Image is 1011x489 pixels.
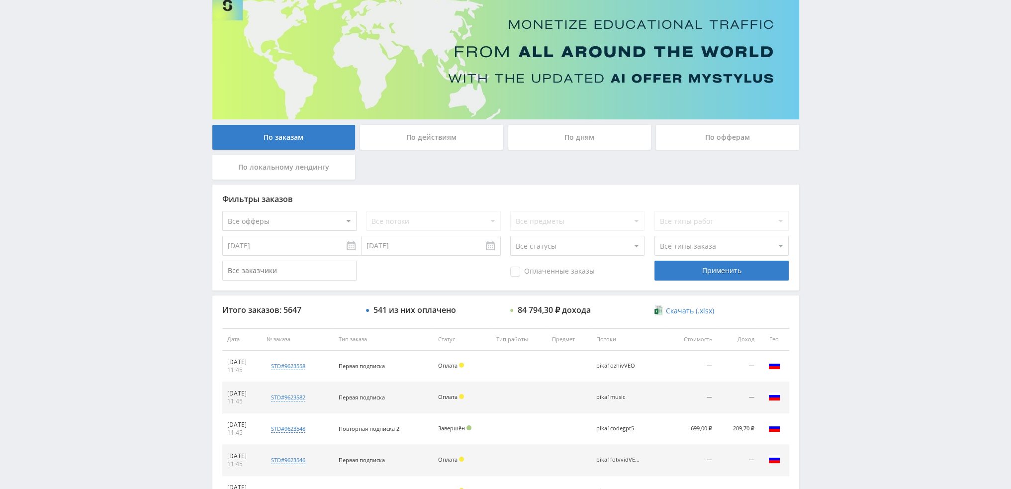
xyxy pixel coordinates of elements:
div: 11:45 [227,397,257,405]
img: rus.png [768,359,780,371]
span: Первая подписка [339,393,385,401]
td: 699,00 ₽ [665,413,717,445]
div: Итого заказов: 5647 [222,305,357,314]
span: Оплаченные заказы [510,267,595,277]
div: По заказам [212,125,356,150]
img: xlsx [654,305,663,315]
span: Скачать (.xlsx) [666,307,714,315]
span: Холд [459,394,464,399]
span: Первая подписка [339,456,385,464]
td: — [717,382,759,413]
span: Оплата [438,362,458,369]
div: [DATE] [227,421,257,429]
span: Повторная подписка 2 [339,425,399,432]
div: По офферам [656,125,799,150]
th: Тип работы [491,328,547,351]
img: rus.png [768,453,780,465]
div: std#9623548 [271,425,305,433]
div: [DATE] [227,452,257,460]
div: По локальному лендингу [212,155,356,180]
td: — [717,445,759,476]
div: 541 из них оплачено [373,305,456,314]
td: — [665,445,717,476]
th: Потоки [591,328,665,351]
div: [DATE] [227,390,257,397]
div: 84 794,30 ₽ дохода [518,305,591,314]
div: pika1fotvvidVEO3 [596,457,641,463]
a: Скачать (.xlsx) [654,306,714,316]
th: Тип заказа [334,328,433,351]
div: Фильтры заказов [222,195,789,203]
td: — [665,382,717,413]
div: 11:45 [227,366,257,374]
span: Холд [459,457,464,462]
div: [DATE] [227,358,257,366]
td: — [665,351,717,382]
td: 209,70 ₽ [717,413,759,445]
div: Применить [654,261,789,281]
th: Предмет [547,328,591,351]
div: std#9623582 [271,393,305,401]
div: pika1music [596,394,641,400]
span: Оплата [438,456,458,463]
div: 11:45 [227,429,257,437]
div: По действиям [360,125,503,150]
th: Доход [717,328,759,351]
span: Холд [459,363,464,368]
td: — [717,351,759,382]
th: Статус [433,328,491,351]
span: Завершён [438,424,465,432]
div: pika1ozhivVEO [596,363,641,369]
input: Все заказчики [222,261,357,281]
span: Первая подписка [339,362,385,370]
div: std#9623546 [271,456,305,464]
img: rus.png [768,391,780,402]
div: std#9623558 [271,362,305,370]
th: Стоимость [665,328,717,351]
span: Оплата [438,393,458,400]
div: 11:45 [227,460,257,468]
th: № заказа [262,328,333,351]
img: rus.png [768,422,780,434]
th: Гео [759,328,789,351]
span: Подтвержден [466,425,471,430]
div: pika1codegpt5 [596,425,641,432]
th: Дата [222,328,262,351]
div: По дням [508,125,651,150]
